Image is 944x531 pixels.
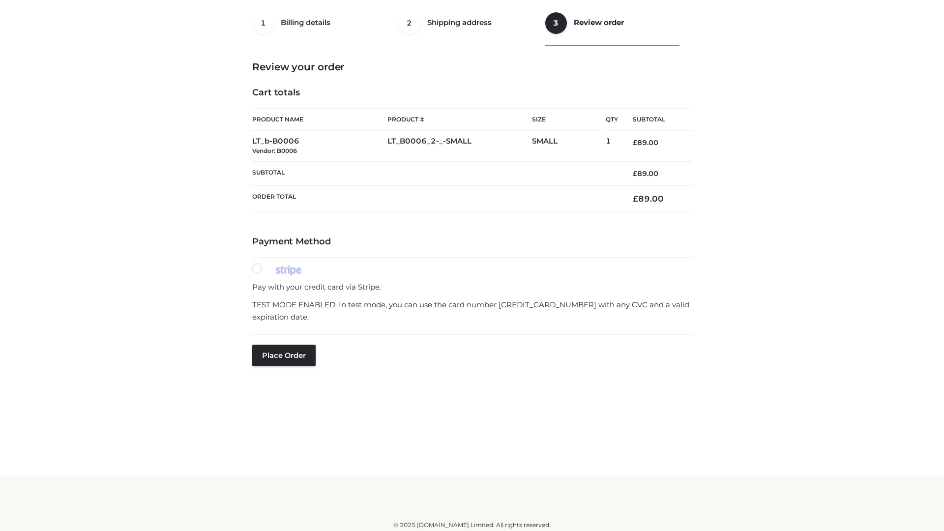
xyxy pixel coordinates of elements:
[252,108,387,131] th: Product Name
[252,236,692,247] h4: Payment Method
[633,169,637,178] span: £
[633,194,638,204] span: £
[252,345,316,366] button: Place order
[252,147,297,154] small: Vendor: B0006
[252,131,387,162] td: LT_b-B0006
[252,161,618,185] th: Subtotal
[252,61,692,73] h3: Review your order
[532,131,606,162] td: SMALL
[532,109,601,131] th: Size
[633,169,658,178] bdi: 89.00
[387,108,532,131] th: Product #
[606,131,618,162] td: 1
[252,298,692,324] p: TEST MODE ENABLED. In test mode, you can use the card number [CREDIT_CARD_NUMBER] with any CVC an...
[252,281,692,294] p: Pay with your credit card via Stripe.
[633,138,637,147] span: £
[252,186,618,212] th: Order Total
[252,88,692,98] h4: Cart totals
[146,520,798,530] div: © 2025 [DOMAIN_NAME] Limited. All rights reserved.
[606,108,618,131] th: Qty
[633,194,664,204] bdi: 89.00
[633,138,658,147] bdi: 89.00
[618,109,692,131] th: Subtotal
[387,131,532,162] td: LT_B0006_2-_-SMALL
